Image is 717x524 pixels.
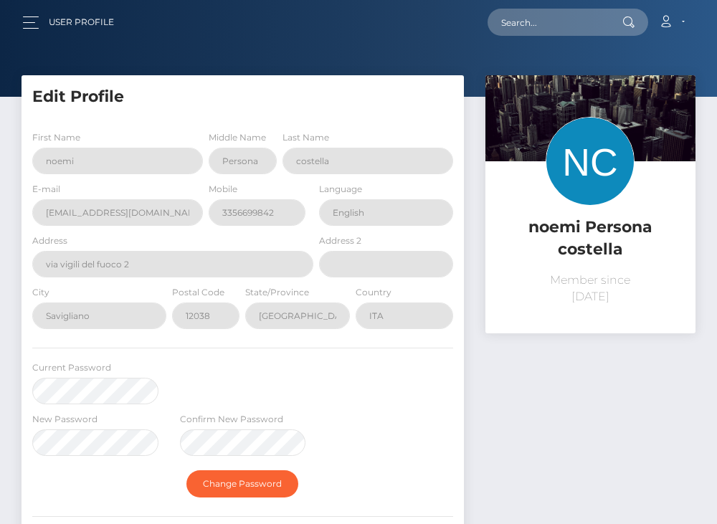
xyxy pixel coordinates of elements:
h5: noemi Persona costella [496,216,685,261]
label: Middle Name [209,131,266,144]
label: Postal Code [172,286,224,299]
label: Address 2 [319,234,361,247]
img: ... [485,75,695,216]
label: Address [32,234,67,247]
label: Country [356,286,391,299]
label: Language [319,183,362,196]
h5: Edit Profile [32,86,453,108]
button: Change Password [186,470,298,497]
label: First Name [32,131,80,144]
label: Last Name [282,131,329,144]
label: State/Province [245,286,309,299]
label: City [32,286,49,299]
label: Current Password [32,361,111,374]
label: New Password [32,413,98,426]
label: Confirm New Password [180,413,283,426]
input: Search... [488,9,622,36]
a: User Profile [49,7,114,37]
label: E-mail [32,183,60,196]
p: Member since [DATE] [496,272,685,306]
label: Mobile [209,183,237,196]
